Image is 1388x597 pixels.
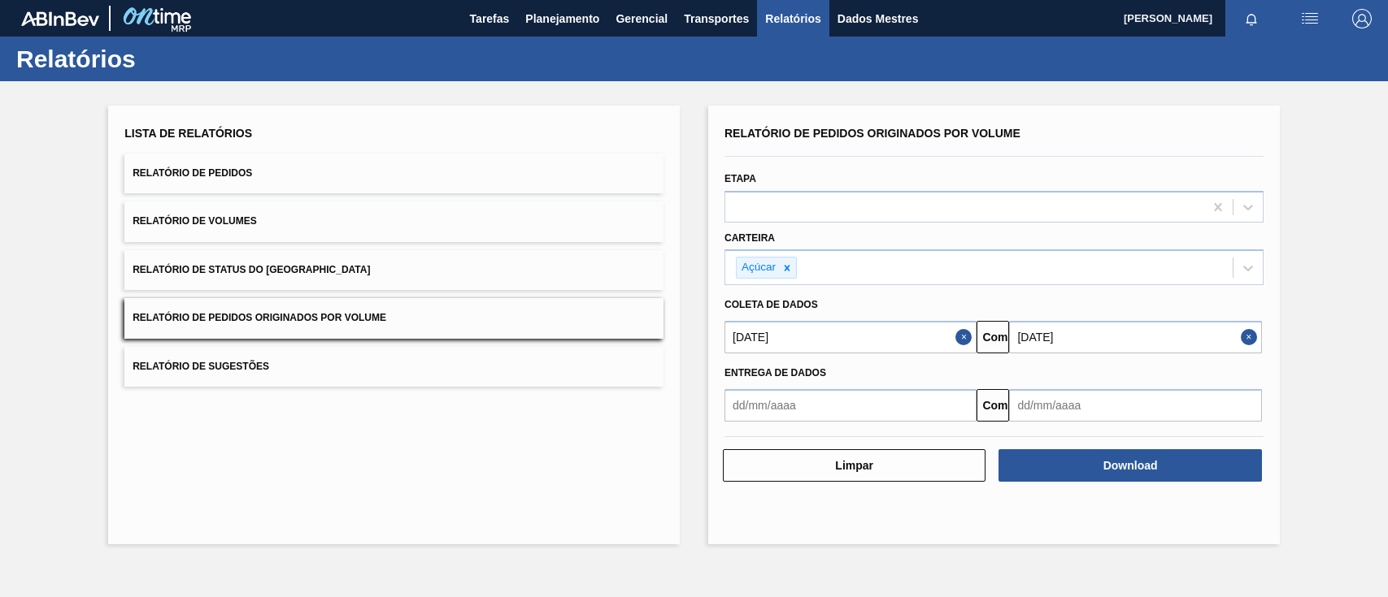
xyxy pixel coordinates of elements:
button: Relatório de Sugestões [124,347,664,387]
font: Relatório de Sugestões [133,361,269,372]
font: Relatório de Pedidos [133,167,252,179]
font: Relatório de Pedidos Originados por Volume [724,127,1020,140]
input: dd/mm/aaaa [1009,321,1261,353]
font: Relatório de Volumes [133,216,256,227]
font: Relatórios [16,45,136,72]
font: Gerencial [616,12,668,25]
font: Limpar [835,459,873,472]
font: Açúcar [742,261,776,273]
button: Relatório de Pedidos [124,154,664,193]
button: Limpar [723,449,986,482]
button: Fechar [955,321,977,353]
button: Relatório de Pedidos Originados por Volume [124,298,664,338]
img: TNhmsLtSVTkK8tSr43FrP2fwEKptu5GPRR3wAAAABJRU5ErkJggg== [21,11,99,26]
font: Dados Mestres [838,12,919,25]
input: dd/mm/aaaa [1009,389,1261,422]
font: Coleta de dados [724,299,818,310]
font: Lista de Relatórios [124,127,252,140]
input: dd/mm/aaaa [724,321,977,353]
font: Transportes [684,12,749,25]
button: Relatório de Status do [GEOGRAPHIC_DATA] [124,250,664,290]
font: Relatórios [765,12,820,25]
font: Tarefas [470,12,510,25]
font: Etapa [724,173,756,184]
button: Relatório de Volumes [124,201,664,241]
button: Download [999,449,1261,482]
font: Relatório de Pedidos Originados por Volume [133,313,386,324]
font: Comeu [982,399,1020,412]
img: ações do usuário [1300,9,1320,28]
img: Sair [1352,9,1372,28]
font: Planejamento [525,12,599,25]
button: Comeu [977,321,1009,353]
font: Download [1103,459,1158,472]
font: Comeu [982,331,1020,344]
font: Carteira [724,232,775,244]
font: [PERSON_NAME] [1124,12,1212,24]
button: Notificações [1225,7,1277,30]
button: Comeu [977,389,1009,422]
input: dd/mm/aaaa [724,389,977,422]
button: Close [1241,321,1262,353]
font: Relatório de Status do [GEOGRAPHIC_DATA] [133,264,370,275]
font: Entrega de dados [724,367,826,379]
